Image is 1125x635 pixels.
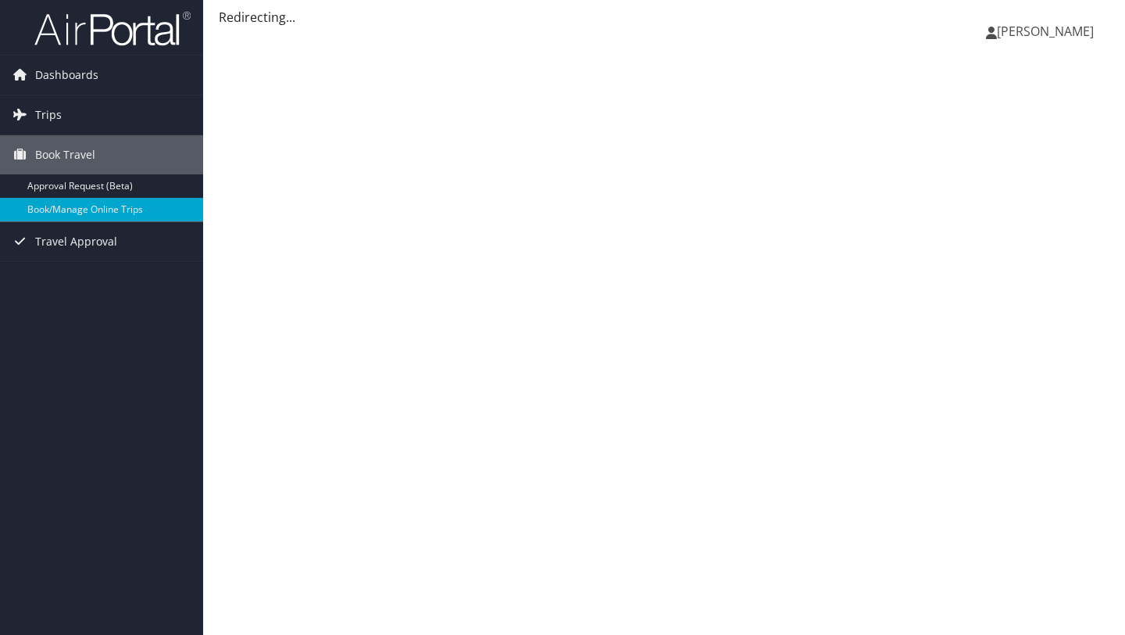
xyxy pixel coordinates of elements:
[35,56,98,95] span: Dashboards
[35,135,95,174] span: Book Travel
[997,23,1094,40] span: [PERSON_NAME]
[35,95,62,135] span: Trips
[35,222,117,261] span: Travel Approval
[219,8,1109,27] div: Redirecting...
[986,8,1109,55] a: [PERSON_NAME]
[34,10,191,47] img: airportal-logo.png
